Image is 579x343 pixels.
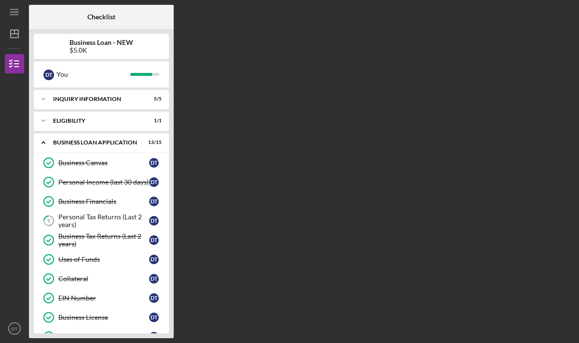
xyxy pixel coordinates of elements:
[149,158,159,168] div: D T
[53,140,138,145] div: BUSINESS LOAN APPLICATION
[39,308,164,327] a: Business LicenseDT
[53,96,138,102] div: INQUIRY INFORMATION
[39,269,164,288] a: CollateralDT
[149,274,159,284] div: D T
[69,46,133,54] div: $5.0K
[87,13,115,21] b: Checklist
[144,118,162,124] div: 1 / 1
[39,172,164,192] a: Personal Income (last 30 days)DT
[39,192,164,211] a: Business FinancialsDT
[5,319,24,338] button: DT
[149,255,159,264] div: D T
[53,118,138,124] div: ELIGIBILITY
[144,96,162,102] div: 5 / 5
[58,256,149,263] div: Uses of Funds
[149,235,159,245] div: D T
[149,177,159,187] div: D T
[58,178,149,186] div: Personal Income (last 30 days)
[58,294,149,302] div: EIN Number
[58,159,149,167] div: Business Canvas
[149,293,159,303] div: D T
[58,333,149,341] div: Organizational Documents
[39,250,164,269] a: Uses of FundsDT
[58,198,149,205] div: Business Financials
[58,213,149,229] div: Personal Tax Returns (Last 2 years)
[39,288,164,308] a: EIN NumberDT
[12,326,18,331] text: DT
[47,218,51,224] tspan: 9
[56,66,130,83] div: You
[58,232,149,248] div: Business Tax Returns (Last 2 years)
[39,211,164,230] a: 9Personal Tax Returns (Last 2 years)DT
[43,70,54,80] div: D T
[69,39,133,46] b: Business Loan - NEW
[144,140,162,145] div: 13 / 15
[39,153,164,172] a: Business CanvasDT
[149,197,159,206] div: D T
[149,313,159,322] div: D T
[58,314,149,321] div: Business License
[58,275,149,283] div: Collateral
[149,332,159,342] div: D T
[39,230,164,250] a: Business Tax Returns (Last 2 years)DT
[149,216,159,226] div: D T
